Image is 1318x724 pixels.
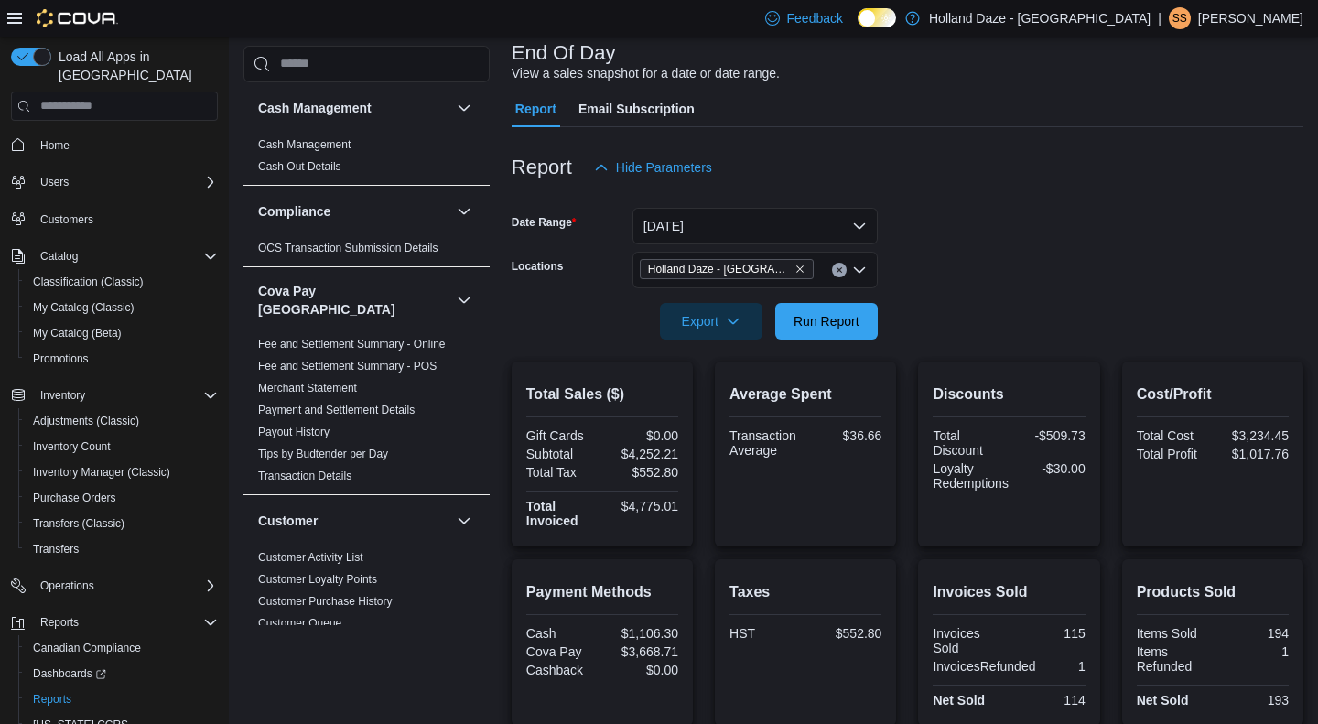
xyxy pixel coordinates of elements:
[26,297,218,319] span: My Catalog (Classic)
[606,447,678,461] div: $4,252.21
[775,303,878,340] button: Run Report
[4,132,225,158] button: Home
[933,428,1005,458] div: Total Discount
[18,346,225,372] button: Promotions
[258,447,388,461] span: Tips by Budtender per Day
[1169,7,1191,29] div: Shawn S
[258,550,363,565] span: Customer Activity List
[1137,447,1209,461] div: Total Profit
[606,428,678,443] div: $0.00
[1137,384,1289,405] h2: Cost/Profit
[33,465,170,480] span: Inventory Manager (Classic)
[858,27,859,28] span: Dark Mode
[606,499,678,513] div: $4,775.01
[606,465,678,480] div: $552.80
[4,206,225,232] button: Customers
[40,175,69,189] span: Users
[26,663,113,685] a: Dashboards
[258,99,449,117] button: Cash Management
[26,410,218,432] span: Adjustments (Classic)
[606,644,678,659] div: $3,668.71
[26,461,178,483] a: Inventory Manager (Classic)
[933,461,1009,491] div: Loyalty Redemptions
[33,439,111,454] span: Inventory Count
[578,91,695,127] span: Email Subscription
[4,243,225,269] button: Catalog
[26,297,142,319] a: My Catalog (Classic)
[33,641,141,655] span: Canadian Compliance
[832,263,847,277] button: Clear input
[18,635,225,661] button: Canadian Compliance
[26,637,148,659] a: Canadian Compliance
[929,7,1151,29] p: Holland Daze - [GEOGRAPHIC_DATA]
[258,512,318,530] h3: Customer
[40,615,79,630] span: Reports
[526,465,599,480] div: Total Tax
[26,436,218,458] span: Inventory Count
[1013,626,1086,641] div: 115
[258,337,446,351] span: Fee and Settlement Summary - Online
[258,404,415,416] a: Payment and Settlement Details
[933,384,1085,405] h2: Discounts
[258,160,341,173] a: Cash Out Details
[33,300,135,315] span: My Catalog (Classic)
[258,426,329,438] a: Payout History
[26,688,79,710] a: Reports
[258,282,449,319] h3: Cova Pay [GEOGRAPHIC_DATA]
[18,661,225,686] a: Dashboards
[33,245,85,267] button: Catalog
[512,64,780,83] div: View a sales snapshot for a date or date range.
[640,259,814,279] span: Holland Daze - Orangeville
[1043,659,1085,674] div: 1
[1137,581,1289,603] h2: Products Sold
[453,200,475,222] button: Compliance
[258,594,393,609] span: Customer Purchase History
[729,581,881,603] h2: Taxes
[258,617,341,630] a: Customer Queue
[258,425,329,439] span: Payout History
[18,686,225,712] button: Reports
[258,448,388,460] a: Tips by Budtender per Day
[51,48,218,84] span: Load All Apps in [GEOGRAPHIC_DATA]
[616,158,712,177] span: Hide Parameters
[526,428,599,443] div: Gift Cards
[4,573,225,599] button: Operations
[933,626,1005,655] div: Invoices Sold
[26,538,218,560] span: Transfers
[729,428,802,458] div: Transaction Average
[33,491,116,505] span: Purchase Orders
[26,663,218,685] span: Dashboards
[243,237,490,266] div: Compliance
[37,9,118,27] img: Cova
[512,215,577,230] label: Date Range
[515,91,556,127] span: Report
[258,99,372,117] h3: Cash Management
[26,513,132,535] a: Transfers (Classic)
[933,659,1035,674] div: InvoicesRefunded
[512,42,616,64] h3: End Of Day
[33,351,89,366] span: Promotions
[1216,644,1289,659] div: 1
[526,663,599,677] div: Cashback
[18,536,225,562] button: Transfers
[33,209,101,231] a: Customers
[258,551,363,564] a: Customer Activity List
[258,159,341,174] span: Cash Out Details
[258,382,357,394] a: Merchant Statement
[26,513,218,535] span: Transfers (Classic)
[794,264,805,275] button: Remove Holland Daze - Orangeville from selection in this group
[33,666,106,681] span: Dashboards
[258,512,449,530] button: Customer
[526,644,599,659] div: Cova Pay
[809,428,881,443] div: $36.66
[787,9,843,27] span: Feedback
[243,134,490,185] div: Cash Management
[4,610,225,635] button: Reports
[26,461,218,483] span: Inventory Manager (Classic)
[258,469,351,483] span: Transaction Details
[933,693,985,708] strong: Net Sold
[258,137,351,152] span: Cash Management
[526,384,678,405] h2: Total Sales ($)
[33,384,218,406] span: Inventory
[26,348,96,370] a: Promotions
